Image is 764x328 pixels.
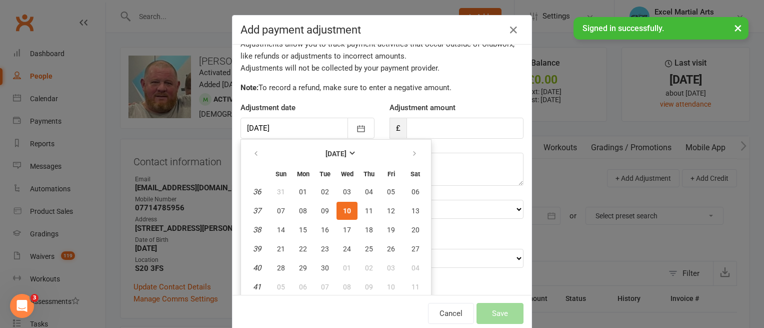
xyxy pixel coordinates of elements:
[387,264,395,272] span: 03
[314,183,335,201] button: 02
[343,283,351,291] span: 08
[358,259,379,277] button: 02
[336,221,357,239] button: 17
[314,240,335,258] button: 23
[402,278,428,296] button: 11
[365,245,373,253] span: 25
[277,207,285,215] span: 07
[240,38,523,74] div: Adjustments allow you to track payment activities that occur outside of Clubworx, like refunds or...
[410,170,420,178] small: Saturday
[336,278,357,296] button: 08
[299,207,307,215] span: 08
[240,82,523,94] p: To record a refund, make sure to enter a negative amount.
[321,188,329,196] span: 02
[292,278,313,296] button: 06
[314,278,335,296] button: 07
[411,207,419,215] span: 13
[358,202,379,220] button: 11
[363,170,374,178] small: Thursday
[387,245,395,253] span: 26
[240,102,295,114] label: Adjustment date
[387,283,395,291] span: 10
[30,294,38,302] span: 3
[358,240,379,258] button: 25
[365,188,373,196] span: 04
[253,225,261,234] em: 38
[321,283,329,291] span: 07
[411,226,419,234] span: 20
[389,118,406,139] span: £
[729,17,747,39] button: ×
[402,240,428,258] button: 27
[299,283,307,291] span: 06
[321,207,329,215] span: 09
[380,259,401,277] button: 03
[389,102,455,114] label: Adjustment amount
[292,221,313,239] button: 15
[428,303,474,324] button: Cancel
[380,183,401,201] button: 05
[299,245,307,253] span: 22
[321,264,329,272] span: 30
[411,283,419,291] span: 11
[325,150,346,158] strong: [DATE]
[292,183,313,201] button: 01
[270,202,291,220] button: 07
[270,221,291,239] button: 14
[411,188,419,196] span: 06
[253,187,261,196] em: 36
[402,259,428,277] button: 04
[253,282,261,291] em: 41
[402,202,428,220] button: 13
[253,206,261,215] em: 37
[411,245,419,253] span: 27
[270,259,291,277] button: 28
[299,264,307,272] span: 29
[277,264,285,272] span: 28
[341,170,353,178] small: Wednesday
[321,226,329,234] span: 16
[343,226,351,234] span: 17
[277,188,285,196] span: 31
[10,294,34,318] iframe: Intercom live chat
[380,240,401,258] button: 26
[365,283,373,291] span: 09
[343,207,351,215] span: 10
[365,264,373,272] span: 02
[365,207,373,215] span: 11
[358,183,379,201] button: 04
[402,183,428,201] button: 06
[277,226,285,234] span: 14
[582,24,664,33] span: Signed in successfully.
[240,83,258,92] strong: Note:
[343,188,351,196] span: 03
[292,259,313,277] button: 29
[387,170,395,178] small: Friday
[336,259,357,277] button: 01
[270,183,291,201] button: 31
[343,245,351,253] span: 24
[343,264,351,272] span: 01
[292,240,313,258] button: 22
[387,188,395,196] span: 05
[319,170,330,178] small: Tuesday
[365,226,373,234] span: 18
[380,202,401,220] button: 12
[380,221,401,239] button: 19
[314,202,335,220] button: 09
[277,283,285,291] span: 05
[387,226,395,234] span: 19
[275,170,286,178] small: Sunday
[402,221,428,239] button: 20
[336,202,357,220] button: 10
[411,264,419,272] span: 04
[253,263,261,272] em: 40
[253,244,261,253] em: 39
[336,183,357,201] button: 03
[299,188,307,196] span: 01
[380,278,401,296] button: 10
[299,226,307,234] span: 15
[387,207,395,215] span: 12
[270,278,291,296] button: 05
[358,221,379,239] button: 18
